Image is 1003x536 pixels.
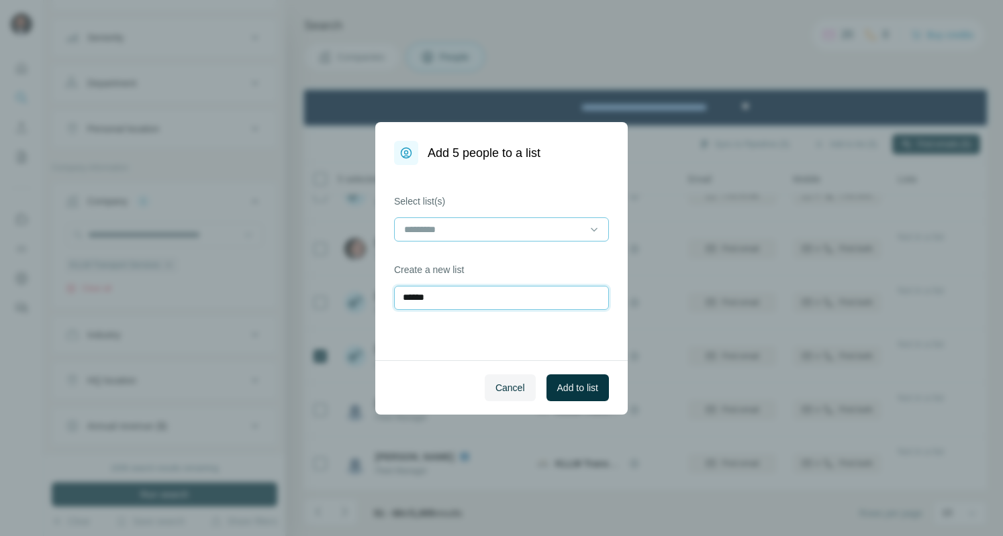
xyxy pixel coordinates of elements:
label: Create a new list [394,263,609,276]
button: Cancel [485,374,536,401]
button: Add to list [546,374,609,401]
h1: Add 5 people to a list [428,144,540,162]
span: Cancel [495,381,525,394]
div: Upgrade plan for full access to Surfe [245,3,434,32]
label: Select list(s) [394,195,609,208]
span: Add to list [557,381,598,394]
